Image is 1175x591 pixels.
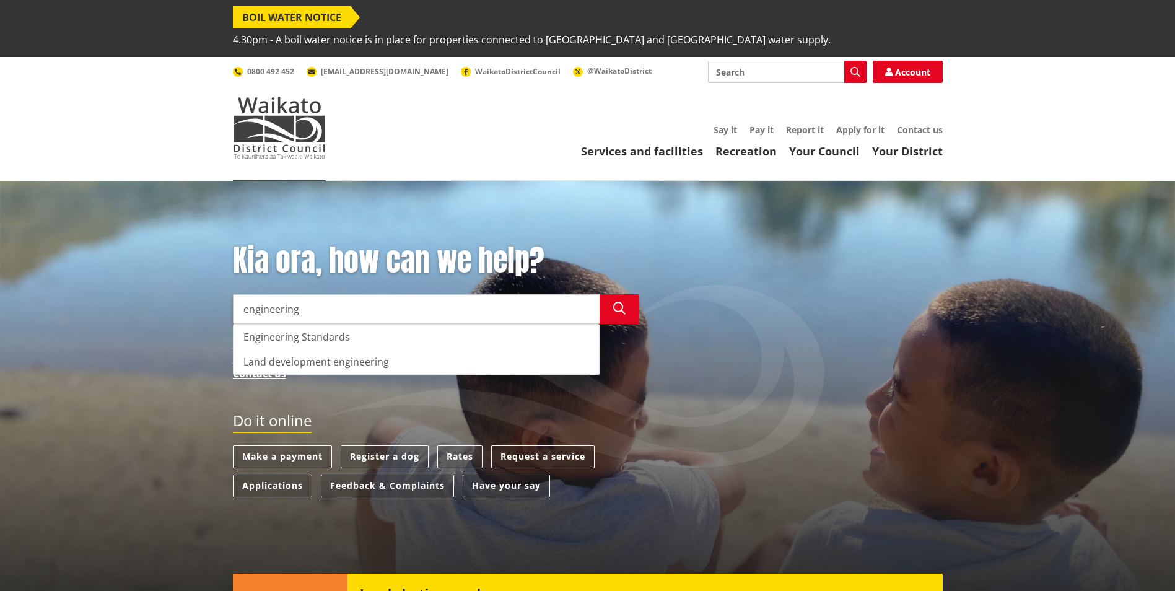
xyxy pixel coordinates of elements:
[789,144,860,159] a: Your Council
[233,445,332,468] a: Make a payment
[234,349,599,374] div: Land development engineering
[714,124,737,136] a: Say it
[872,144,943,159] a: Your District
[233,294,600,324] input: Search input
[573,66,652,76] a: @WaikatoDistrict
[437,445,483,468] a: Rates
[233,475,312,497] a: Applications
[581,144,703,159] a: Services and facilities
[233,243,639,279] h1: Kia ora, how can we help?
[234,325,599,349] div: Engineering Standards
[233,412,312,434] h2: Do it online
[233,6,351,28] span: BOIL WATER NOTICE
[1118,539,1163,584] iframe: Messenger Launcher
[836,124,885,136] a: Apply for it
[708,61,867,83] input: Search input
[749,124,774,136] a: Pay it
[715,144,777,159] a: Recreation
[307,66,448,77] a: [EMAIL_ADDRESS][DOMAIN_NAME]
[475,66,561,77] span: WaikatoDistrictCouncil
[321,475,454,497] a: Feedback & Complaints
[463,475,550,497] a: Have your say
[247,66,294,77] span: 0800 492 452
[341,445,429,468] a: Register a dog
[321,66,448,77] span: [EMAIL_ADDRESS][DOMAIN_NAME]
[873,61,943,83] a: Account
[233,97,326,159] img: Waikato District Council - Te Kaunihera aa Takiwaa o Waikato
[233,28,831,51] span: 4.30pm - A boil water notice is in place for properties connected to [GEOGRAPHIC_DATA] and [GEOGR...
[233,66,294,77] a: 0800 492 452
[897,124,943,136] a: Contact us
[587,66,652,76] span: @WaikatoDistrict
[786,124,824,136] a: Report it
[491,445,595,468] a: Request a service
[461,66,561,77] a: WaikatoDistrictCouncil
